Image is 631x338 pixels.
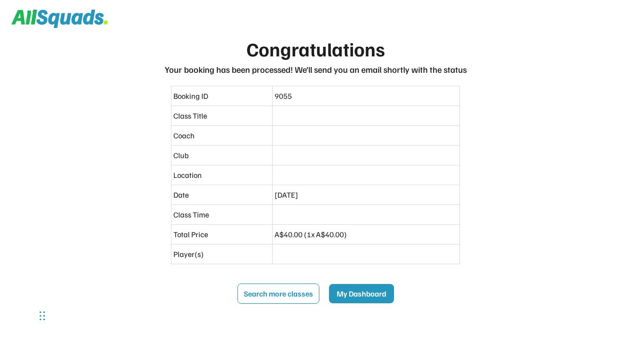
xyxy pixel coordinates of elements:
button: My Dashboard [329,284,394,303]
div: Class Title [173,110,270,122]
div: Date [173,189,270,201]
div: Your booking has been processed! We’ll send you an email shortly with the status [165,63,467,76]
div: Location [173,169,270,181]
div: Club [173,149,270,161]
div: Class Time [173,209,270,220]
div: Congratulations [247,34,385,63]
div: A$40.00 (1x A$40.00) [275,229,458,240]
div: Player(s) [173,248,270,260]
div: Total Price [173,229,270,240]
div: Booking ID [173,90,270,102]
div: 9055 [275,90,458,102]
div: [DATE] [275,189,458,201]
img: Squad%20Logo.svg [12,10,108,28]
div: Coach [173,130,270,141]
button: Search more classes [237,284,319,304]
